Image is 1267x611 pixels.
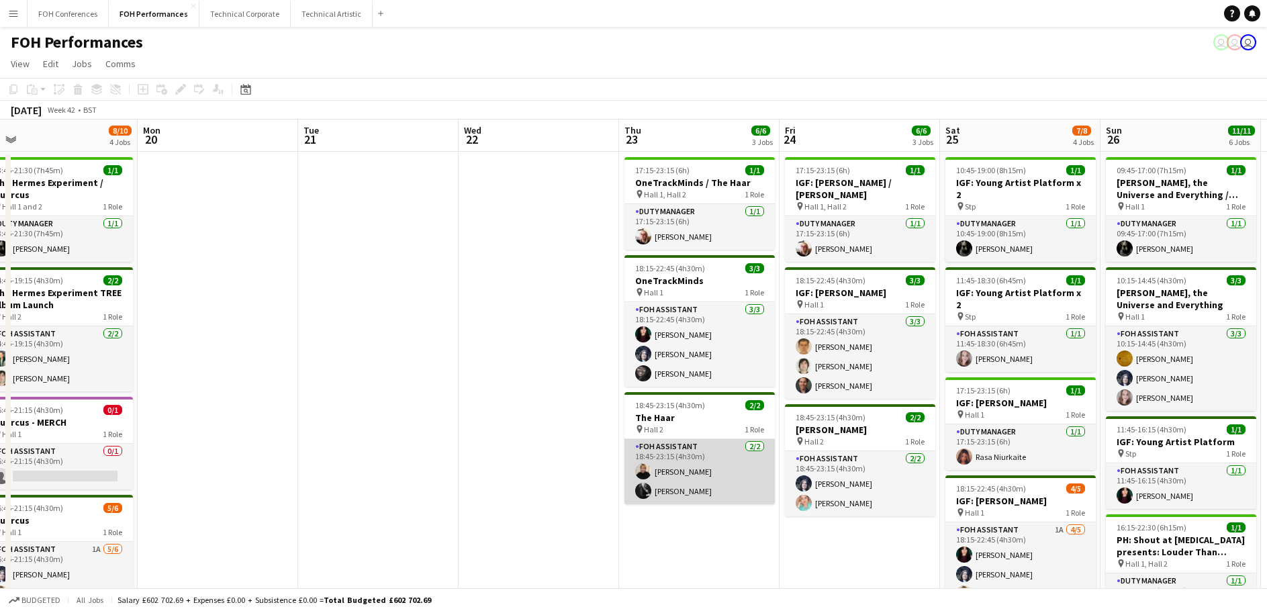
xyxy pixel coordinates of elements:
[945,424,1096,470] app-card-role: Duty Manager1/117:15-23:15 (6h)Rasa Niurkaite
[1106,534,1256,558] h3: PH: Shout at [MEDICAL_DATA] presents: Louder Than Before / IGF: Duo Corde Brillanti
[624,124,641,136] span: Thu
[1228,126,1255,136] span: 11/11
[905,436,925,446] span: 1 Role
[2,429,21,439] span: Hall 1
[1227,522,1246,532] span: 1/1
[2,312,21,322] span: Hall 2
[624,439,775,504] app-card-role: FOH Assistant2/218:45-23:15 (4h30m)[PERSON_NAME][PERSON_NAME]
[301,132,319,147] span: 21
[624,302,775,387] app-card-role: FOH Assistant3/318:15-22:45 (4h30m)[PERSON_NAME][PERSON_NAME][PERSON_NAME]
[945,326,1096,372] app-card-role: FOH Assistant1/111:45-18:30 (6h45m)[PERSON_NAME]
[945,397,1096,409] h3: IGF: [PERSON_NAME]
[1106,287,1256,311] h3: [PERSON_NAME], the Universe and Everything
[785,216,935,262] app-card-role: Duty Manager1/117:15-23:15 (6h)[PERSON_NAME]
[785,424,935,436] h3: [PERSON_NAME]
[956,165,1026,175] span: 10:45-19:00 (8h15m)
[21,596,60,605] span: Budgeted
[945,124,960,136] span: Sat
[796,412,865,422] span: 18:45-23:15 (4h30m)
[804,436,824,446] span: Hall 2
[7,593,62,608] button: Budgeted
[945,157,1096,262] app-job-card: 10:45-19:00 (8h15m)1/1IGF: Young Artist Platform x 2 Stp1 RoleDuty Manager1/110:45-19:00 (8h15m)[...
[624,157,775,250] app-job-card: 17:15-23:15 (6h)1/1OneTrackMinds / The Haar Hall 1, Hall 21 RoleDuty Manager1/117:15-23:15 (6h)[P...
[1066,483,1085,493] span: 4/5
[785,177,935,201] h3: IGF: [PERSON_NAME] / [PERSON_NAME]
[1072,126,1091,136] span: 7/8
[1106,216,1256,262] app-card-role: Duty Manager1/109:45-17:00 (7h15m)[PERSON_NAME]
[945,287,1096,311] h3: IGF: Young Artist Platform x 2
[103,527,122,537] span: 1 Role
[1227,424,1246,434] span: 1/1
[1240,34,1256,50] app-user-avatar: Visitor Services
[785,124,796,136] span: Fri
[804,201,847,211] span: Hall 1, Hall 2
[943,132,960,147] span: 25
[912,137,933,147] div: 3 Jobs
[785,404,935,516] div: 18:45-23:15 (4h30m)2/2[PERSON_NAME] Hall 21 RoleFOH Assistant2/218:45-23:15 (4h30m)[PERSON_NAME][...
[103,503,122,513] span: 5/6
[1106,124,1122,136] span: Sun
[1106,416,1256,509] app-job-card: 11:45-16:15 (4h30m)1/1IGF: Young Artist Platform Stp1 RoleFOH Assistant1/111:45-16:15 (4h30m)[PER...
[28,1,109,27] button: FOH Conferences
[1106,157,1256,262] app-job-card: 09:45-17:00 (7h15m)1/1[PERSON_NAME], the Universe and Everything / IGF: Young Artist Platform Hal...
[5,55,35,73] a: View
[11,103,42,117] div: [DATE]
[74,595,106,605] span: All jobs
[945,267,1096,372] app-job-card: 11:45-18:30 (6h45m)1/1IGF: Young Artist Platform x 2 Stp1 RoleFOH Assistant1/111:45-18:30 (6h45m)...
[103,165,122,175] span: 1/1
[751,126,770,136] span: 6/6
[624,177,775,189] h3: OneTrackMinds / The Haar
[1213,34,1229,50] app-user-avatar: Visitor Services
[745,189,764,199] span: 1 Role
[1227,165,1246,175] span: 1/1
[103,275,122,285] span: 2/2
[11,58,30,70] span: View
[644,424,663,434] span: Hall 2
[1226,312,1246,322] span: 1 Role
[1226,201,1246,211] span: 1 Role
[1066,385,1085,395] span: 1/1
[1066,201,1085,211] span: 1 Role
[118,595,431,605] div: Salary £602 702.69 + Expenses £0.00 + Subsistence £0.00 =
[1226,559,1246,569] span: 1 Role
[635,400,705,410] span: 18:45-23:15 (4h30m)
[1229,137,1254,147] div: 6 Jobs
[965,508,984,518] span: Hall 1
[1117,424,1186,434] span: 11:45-16:15 (4h30m)
[1106,177,1256,201] h3: [PERSON_NAME], the Universe and Everything / IGF: Young Artist Platform
[624,392,775,504] app-job-card: 18:45-23:15 (4h30m)2/2The Haar Hall 21 RoleFOH Assistant2/218:45-23:15 (4h30m)[PERSON_NAME][PERSO...
[624,255,775,387] app-job-card: 18:15-22:45 (4h30m)3/3OneTrackMinds Hall 11 RoleFOH Assistant3/318:15-22:45 (4h30m)[PERSON_NAME][...
[622,132,641,147] span: 23
[905,201,925,211] span: 1 Role
[464,124,481,136] span: Wed
[635,165,690,175] span: 17:15-23:15 (6h)
[1117,275,1186,285] span: 10:15-14:45 (4h30m)
[2,201,42,211] span: Hall 1 and 2
[785,314,935,399] app-card-role: FOH Assistant3/318:15-22:45 (4h30m)[PERSON_NAME][PERSON_NAME][PERSON_NAME]
[785,267,935,399] div: 18:15-22:45 (4h30m)3/3IGF: [PERSON_NAME] Hall 11 RoleFOH Assistant3/318:15-22:45 (4h30m)[PERSON_N...
[745,287,764,297] span: 1 Role
[2,527,21,537] span: Hall 1
[906,165,925,175] span: 1/1
[906,275,925,285] span: 3/3
[44,105,78,115] span: Week 42
[103,429,122,439] span: 1 Role
[141,132,160,147] span: 20
[785,157,935,262] app-job-card: 17:15-23:15 (6h)1/1IGF: [PERSON_NAME] / [PERSON_NAME] Hall 1, Hall 21 RoleDuty Manager1/117:15-23...
[1125,559,1168,569] span: Hall 1, Hall 2
[1073,137,1094,147] div: 4 Jobs
[624,204,775,250] app-card-role: Duty Manager1/117:15-23:15 (6h)[PERSON_NAME]
[796,275,865,285] span: 18:15-22:45 (4h30m)
[324,595,431,605] span: Total Budgeted £602 702.69
[109,1,199,27] button: FOH Performances
[462,132,481,147] span: 22
[945,495,1096,507] h3: IGF: [PERSON_NAME]
[945,177,1096,201] h3: IGF: Young Artist Platform x 2
[965,201,976,211] span: Stp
